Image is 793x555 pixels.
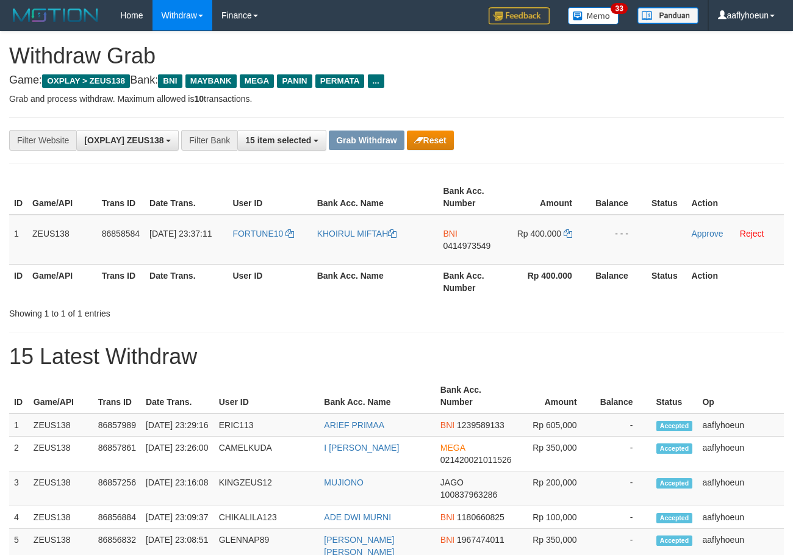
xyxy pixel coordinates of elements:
[228,180,312,215] th: User ID
[590,180,647,215] th: Balance
[440,420,454,430] span: BNI
[590,264,647,299] th: Balance
[508,180,590,215] th: Amount
[637,7,698,24] img: panduan.png
[277,74,312,88] span: PANIN
[647,180,687,215] th: Status
[141,471,214,506] td: [DATE] 23:16:08
[517,229,561,238] span: Rp 400.000
[149,229,212,238] span: [DATE] 23:37:11
[214,506,320,529] td: CHIKALILA123
[27,215,97,265] td: ZEUS138
[312,180,439,215] th: Bank Acc. Name
[9,215,27,265] td: 1
[595,471,651,506] td: -
[697,471,784,506] td: aaflyhoeun
[457,535,504,545] span: Copy 1967474011 to clipboard
[84,135,163,145] span: [OXPLAY] ZEUS138
[686,180,784,215] th: Action
[564,229,572,238] a: Copy 400000 to clipboard
[439,180,509,215] th: Bank Acc. Number
[440,443,465,453] span: MEGA
[27,264,97,299] th: Game/API
[317,229,397,238] a: KHOIRUL MIFTAH
[158,74,182,88] span: BNI
[440,478,464,487] span: JAGO
[9,379,29,414] th: ID
[651,379,698,414] th: Status
[27,180,97,215] th: Game/API
[93,379,141,414] th: Trans ID
[237,130,326,151] button: 15 item selected
[595,437,651,471] td: -
[9,303,321,320] div: Showing 1 to 1 of 1 entries
[740,229,764,238] a: Reject
[595,414,651,437] td: -
[595,379,651,414] th: Balance
[9,74,784,87] h4: Game: Bank:
[214,471,320,506] td: KINGZEUS12
[440,535,454,545] span: BNI
[407,131,454,150] button: Reset
[245,135,311,145] span: 15 item selected
[194,94,204,104] strong: 10
[145,264,228,299] th: Date Trans.
[9,414,29,437] td: 1
[42,74,130,88] span: OXPLAY > ZEUS138
[457,512,504,522] span: Copy 1180660825 to clipboard
[9,264,27,299] th: ID
[611,3,627,14] span: 33
[185,74,237,88] span: MAYBANK
[443,229,457,238] span: BNI
[590,215,647,265] td: - - -
[141,414,214,437] td: [DATE] 23:29:16
[29,379,93,414] th: Game/API
[517,437,595,471] td: Rp 350,000
[324,443,399,453] a: I [PERSON_NAME]
[29,506,93,529] td: ZEUS138
[214,379,320,414] th: User ID
[656,535,693,546] span: Accepted
[324,420,384,430] a: ARIEF PRIMAA
[93,437,141,471] td: 86857861
[312,264,439,299] th: Bank Acc. Name
[656,421,693,431] span: Accepted
[9,471,29,506] td: 3
[508,264,590,299] th: Rp 400.000
[29,437,93,471] td: ZEUS138
[97,180,145,215] th: Trans ID
[29,471,93,506] td: ZEUS138
[9,345,784,369] h1: 15 Latest Withdraw
[517,506,595,529] td: Rp 100,000
[141,506,214,529] td: [DATE] 23:09:37
[329,131,404,150] button: Grab Withdraw
[228,264,312,299] th: User ID
[214,437,320,471] td: CAMELKUDA
[102,229,140,238] span: 86858584
[9,44,784,68] h1: Withdraw Grab
[697,506,784,529] td: aaflyhoeun
[9,506,29,529] td: 4
[214,414,320,437] td: ERIC113
[647,264,687,299] th: Status
[443,241,491,251] span: Copy 0414973549 to clipboard
[324,478,364,487] a: MUJIONO
[9,6,102,24] img: MOTION_logo.png
[440,455,512,465] span: Copy 021420021011526 to clipboard
[319,379,435,414] th: Bank Acc. Name
[368,74,384,88] span: ...
[93,471,141,506] td: 86857256
[697,414,784,437] td: aaflyhoeun
[232,229,294,238] a: FORTUNE10
[93,506,141,529] td: 86856884
[697,437,784,471] td: aaflyhoeun
[232,229,283,238] span: FORTUNE10
[9,130,76,151] div: Filter Website
[93,414,141,437] td: 86857989
[141,437,214,471] td: [DATE] 23:26:00
[517,471,595,506] td: Rp 200,000
[517,379,595,414] th: Amount
[29,414,93,437] td: ZEUS138
[76,130,179,151] button: [OXPLAY] ZEUS138
[240,74,274,88] span: MEGA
